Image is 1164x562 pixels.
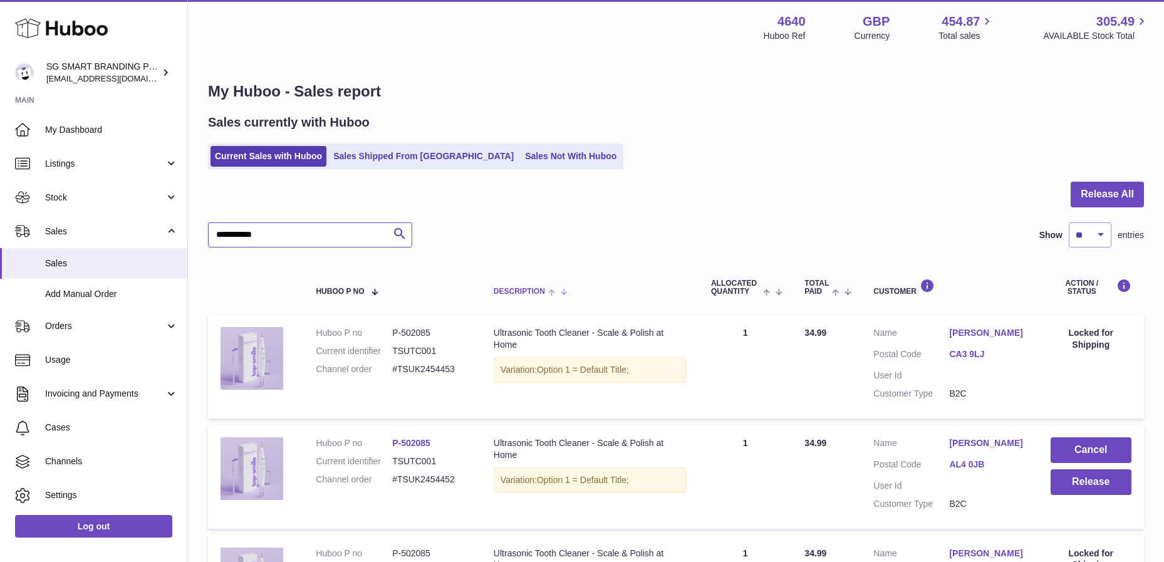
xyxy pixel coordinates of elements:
a: AL4 0JB [949,459,1025,471]
a: [PERSON_NAME] [949,548,1025,559]
span: 34.99 [804,548,826,558]
span: Orders [45,320,165,332]
span: 34.99 [804,438,826,448]
div: Variation: [494,467,686,493]
dt: Current identifier [316,455,392,467]
span: Stock [45,192,165,204]
span: Sales [45,226,165,237]
dt: Huboo P no [316,437,392,449]
span: AVAILABLE Stock Total [1043,30,1149,42]
span: Usage [45,354,178,366]
a: Sales Not With Huboo [521,146,621,167]
div: Locked for Shipping [1051,327,1131,351]
label: Show [1039,229,1063,241]
a: [PERSON_NAME] [949,327,1025,339]
span: 34.99 [804,328,826,338]
dd: B2C [949,388,1025,400]
div: Huboo Ref [764,30,806,42]
span: Option 1 = Default Title; [537,475,629,485]
dt: Postal Code [873,348,949,363]
span: Settings [45,489,178,501]
a: Log out [15,515,172,538]
button: Cancel [1051,437,1131,463]
dd: B2C [949,498,1025,510]
a: [PERSON_NAME] [949,437,1025,449]
dt: User Id [873,370,949,382]
button: Release [1051,469,1131,495]
strong: 4640 [777,13,806,30]
div: SG SMART BRANDING PTE. LTD. [46,61,159,85]
span: Option 1 = Default Title; [537,365,629,375]
div: Ultrasonic Tooth Cleaner - Scale & Polish at Home [494,327,686,351]
span: Huboo P no [316,288,364,296]
div: Ultrasonic Tooth Cleaner - Scale & Polish at Home [494,437,686,461]
a: Sales Shipped From [GEOGRAPHIC_DATA] [329,146,518,167]
span: Sales [45,258,178,269]
span: 305.49 [1096,13,1135,30]
dt: Huboo P no [316,327,392,339]
img: plaqueremoverforteethbestselleruk5.png [221,437,283,500]
dd: TSUTC001 [392,345,469,357]
span: Channels [45,455,178,467]
div: Customer [873,279,1025,296]
dd: P-502085 [392,548,469,559]
a: CA3 9LJ [949,348,1025,360]
strong: GBP [863,13,890,30]
span: 454.87 [942,13,980,30]
span: Listings [45,158,165,170]
a: Current Sales with Huboo [210,146,326,167]
dt: Channel order [316,474,392,486]
span: Cases [45,422,178,434]
div: Variation: [494,357,686,383]
span: [EMAIL_ADDRESS][DOMAIN_NAME] [46,73,184,83]
span: entries [1118,229,1144,241]
button: Release All [1071,182,1144,207]
dt: Name [873,437,949,452]
a: 305.49 AVAILABLE Stock Total [1043,13,1149,42]
div: Action / Status [1051,279,1131,296]
dd: P-502085 [392,327,469,339]
dd: #TSUK2454452 [392,474,469,486]
dt: Postal Code [873,459,949,474]
a: 454.87 Total sales [938,13,994,42]
span: Description [494,288,545,296]
img: plaqueremoverforteethbestselleruk5.png [221,327,283,390]
dt: Current identifier [316,345,392,357]
dt: Customer Type [873,498,949,510]
span: ALLOCATED Quantity [711,279,760,296]
a: P-502085 [392,438,430,448]
dt: Huboo P no [316,548,392,559]
img: uktopsmileshipping@gmail.com [15,63,34,82]
span: Total sales [938,30,994,42]
dt: Channel order [316,363,392,375]
span: Invoicing and Payments [45,388,165,400]
td: 1 [699,425,792,529]
td: 1 [699,315,792,419]
span: Total paid [804,279,829,296]
h2: Sales currently with Huboo [208,114,370,131]
dt: Name [873,327,949,342]
h1: My Huboo - Sales report [208,81,1144,101]
dd: #TSUK2454453 [392,363,469,375]
div: Currency [855,30,890,42]
dt: Customer Type [873,388,949,400]
span: Add Manual Order [45,288,178,300]
span: My Dashboard [45,124,178,136]
dd: TSUTC001 [392,455,469,467]
dt: User Id [873,480,949,492]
